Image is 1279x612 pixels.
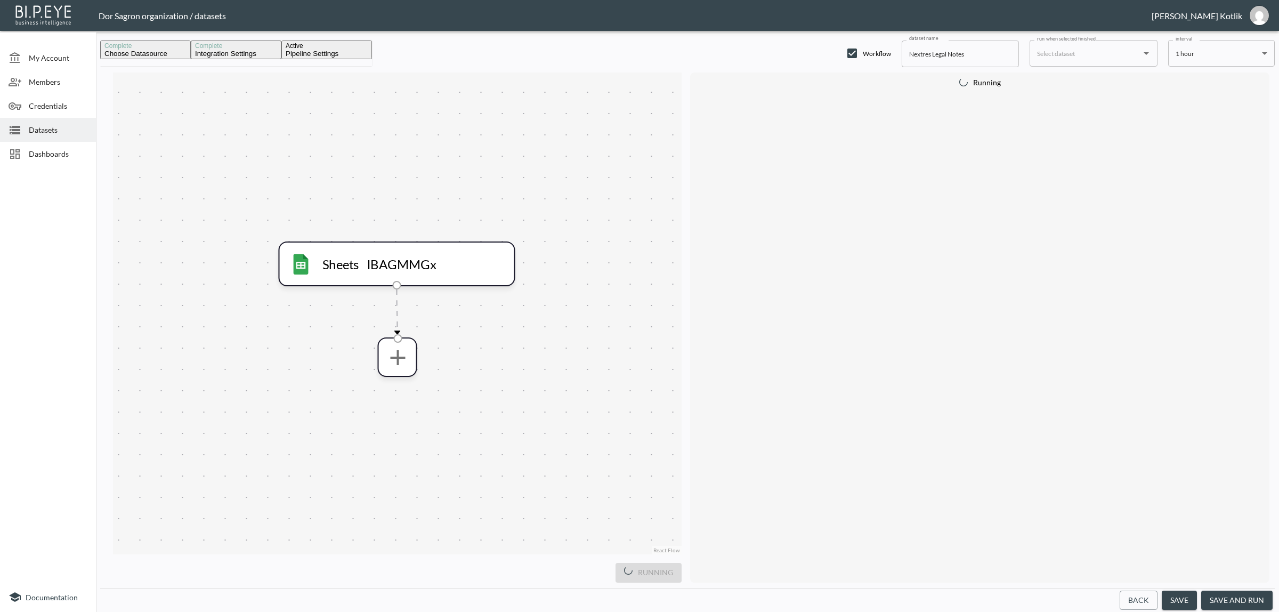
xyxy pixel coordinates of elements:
span: Members [29,76,87,87]
a: Documentation [9,591,87,603]
p: Sheets [322,256,359,272]
label: interval [1176,35,1193,42]
div: Active [286,42,368,50]
button: save and run [1201,591,1273,610]
button: save [1162,591,1197,610]
div: Running [695,78,1264,87]
div: [PERSON_NAME] Kotlik [1152,11,1242,21]
label: run when selected finished [1037,35,1096,42]
span: Dashboards [29,148,87,159]
span: My Account [29,52,87,63]
div: 1 hour [1176,47,1258,60]
img: 531933d148c321bd54990e2d729438bd [1250,6,1269,25]
div: Choose datasource [104,50,187,58]
img: bipeye-logo [13,3,75,27]
input: Select dataset [1034,45,1137,62]
div: Integration settings [195,50,277,58]
span: Datasets [29,124,87,135]
img: google sheets [290,253,312,275]
span: Workflow [863,50,891,58]
div: Complete [104,42,187,50]
span: Credentials [29,100,87,111]
button: dinak@ibi.co.il [1242,3,1276,28]
div: Dor Sagron organization / datasets [99,11,1152,21]
button: Open [1139,46,1154,61]
div: Pipeline settings [286,50,368,58]
span: Documentation [26,593,78,602]
div: Complete [195,42,277,50]
div: lBAGMMGx [367,256,436,272]
button: more [381,340,415,374]
label: dataset name [909,35,938,42]
button: Back [1120,591,1157,610]
a: React Flow attribution [653,547,680,553]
